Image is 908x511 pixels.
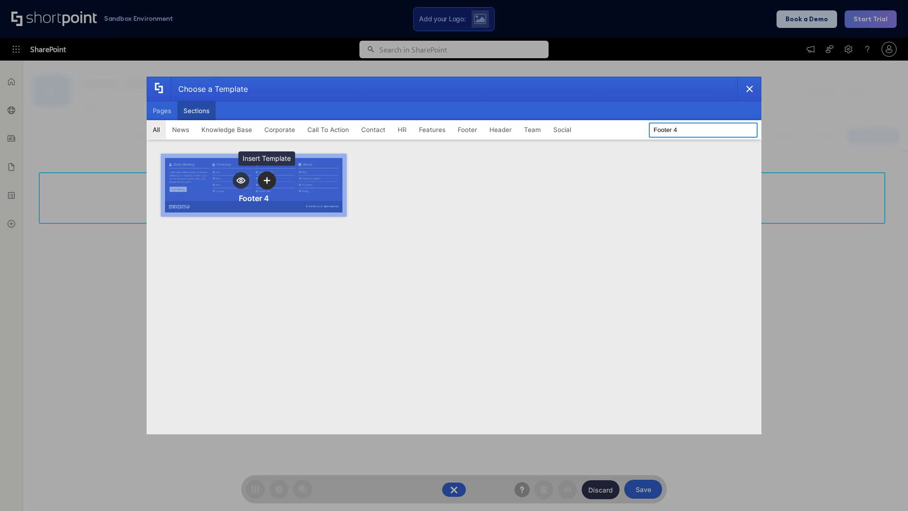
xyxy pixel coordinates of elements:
button: Header [483,120,518,139]
iframe: Chat Widget [861,466,908,511]
button: Footer [452,120,483,139]
button: Call To Action [301,120,355,139]
input: Search [649,123,758,138]
button: Social [547,120,577,139]
button: Features [413,120,452,139]
button: Sections [177,101,216,120]
button: Team [518,120,547,139]
button: Pages [147,101,177,120]
div: Footer 4 [239,194,269,203]
button: All [147,120,166,139]
button: News [166,120,195,139]
button: Knowledge Base [195,120,258,139]
button: Contact [355,120,392,139]
div: template selector [147,77,761,434]
button: HR [392,120,413,139]
button: Corporate [258,120,301,139]
div: Choose a Template [171,77,248,101]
